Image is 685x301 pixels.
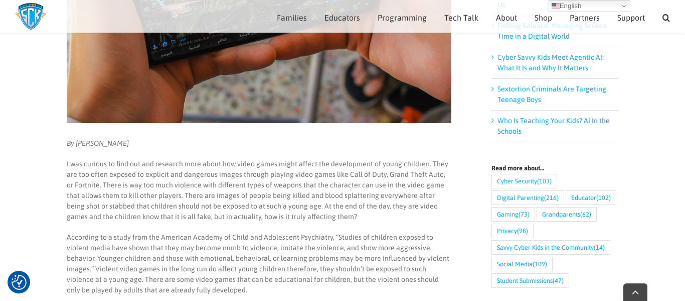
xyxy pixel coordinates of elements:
a: Educator (102 items) [566,190,616,205]
span: (109) [533,257,547,271]
span: (47) [553,274,564,287]
span: Families [277,14,307,22]
h4: Read more about… [491,165,618,171]
a: Finding Balance: Managing Screen Time in a Digital World [497,22,606,40]
p: According to a study from the American Academy of Child and Adolescent Psychiatry, “Studies of ch... [67,232,451,295]
a: Social Media (109 items) [491,257,553,271]
a: Sextortion Criminals Are Targeting Teenage Boys [497,85,606,104]
a: Who Is Teaching Your Kids? AI In the Schools [497,117,610,135]
p: I was curious to find out and research more about how video games might affect the development of... [67,159,451,222]
span: (14) [594,241,605,254]
a: Cyber Savvy Kids Meet Agentic AI: What It Is and Why It Matters [497,53,604,72]
span: Programming [378,14,427,22]
a: Cyber Security (103 items) [491,174,557,188]
a: Savvy Cyber Kids in the Community (14 items) [491,240,610,255]
a: Student Submissions (47 items) [491,273,569,288]
button: Consent Preferences [12,275,27,290]
span: Tech Talk [444,14,478,22]
span: (98) [517,224,528,238]
a: Gaming (73 items) [491,207,535,222]
span: Educators [324,14,360,22]
img: Revisit consent button [12,275,27,290]
span: (103) [537,174,552,188]
a: Digital Parenting (216 items) [491,190,564,205]
span: Partners [570,14,600,22]
a: Grandparents (62 items) [537,207,597,222]
span: (102) [596,191,611,205]
img: en [552,2,560,10]
em: By [PERSON_NAME] [67,139,129,147]
a: Privacy (98 items) [491,224,534,238]
span: (62) [580,208,591,221]
span: (216) [544,191,559,205]
span: Shop [535,14,552,22]
span: Support [617,14,645,22]
span: (73) [519,208,530,221]
span: About [496,14,517,22]
img: Savvy Cyber Kids Logo [15,3,47,30]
